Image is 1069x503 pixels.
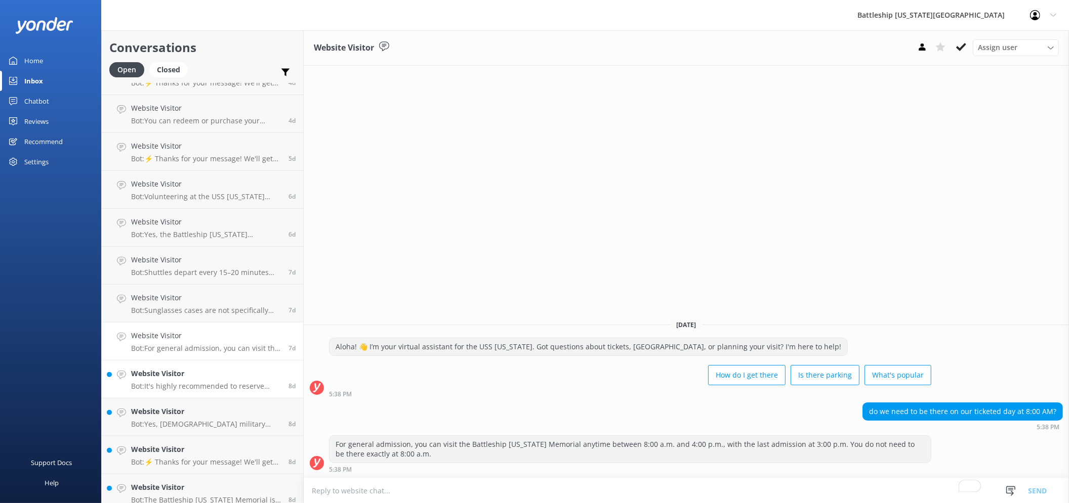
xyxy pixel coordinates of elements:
div: Aug 12 2025 05:38pm (UTC -10:00) Pacific/Honolulu [329,390,931,397]
p: Bot: Shuttles depart every 15–20 minutes starting at 8 am from the [GEOGRAPHIC_DATA]. [131,268,281,277]
span: Aug 14 2025 09:27am (UTC -10:00) Pacific/Honolulu [289,192,296,201]
a: Website VisitorBot:You can redeem or purchase your photos through the website: [URL][DOMAIN_NAME]... [102,95,303,133]
h4: Website Visitor [131,368,281,379]
p: Bot: Yes, the Battleship [US_STATE] Memorial offers a complimentary 35-minute guided tour in Japa... [131,230,281,239]
a: Closed [149,64,193,75]
button: Is there parking [791,365,859,385]
a: Website VisitorBot:⚡ Thanks for your message! We'll get back to you as soon as we can. In the mea... [102,133,303,171]
h4: Website Visitor [131,254,281,265]
div: Recommend [24,131,63,152]
span: Aug 15 2025 03:57pm (UTC -10:00) Pacific/Honolulu [289,116,296,125]
img: yonder-white-logo.png [15,17,73,34]
span: [DATE] [671,321,703,329]
h4: Website Visitor [131,406,281,417]
span: Aug 12 2025 05:38pm (UTC -10:00) Pacific/Honolulu [289,344,296,352]
p: Bot: ⚡ Thanks for your message! We'll get back to you as soon as we can. In the meantime, feel fr... [131,154,281,163]
a: Website VisitorBot:Sunglasses cases are not specifically mentioned in the prohibited items list. ... [102,285,303,323]
div: Help [45,473,59,493]
a: Website VisitorBot:Yes, [DEMOGRAPHIC_DATA] military members receive a discounted rate for general... [102,398,303,436]
h4: Website Visitor [131,330,281,341]
span: Aug 13 2025 08:20am (UTC -10:00) Pacific/Honolulu [289,268,296,277]
a: Website VisitorBot:For general admission, you can visit the Battleship [US_STATE] Memorial anytim... [102,323,303,360]
span: Assign user [978,42,1017,53]
div: Assign User [973,39,1059,56]
strong: 5:38 PM [329,391,352,397]
strong: 5:38 PM [329,467,352,473]
div: Closed [149,62,188,77]
button: How do I get there [708,365,786,385]
p: Bot: Volunteering at the USS [US_STATE] involves opportunities such as cleaning, sanding, paintin... [131,192,281,201]
div: Settings [24,152,49,172]
h2: Conversations [109,38,296,57]
a: Website VisitorBot:Shuttles depart every 15–20 minutes starting at 8 am from the [GEOGRAPHIC_DATA... [102,247,303,285]
p: Bot: Yes, [DEMOGRAPHIC_DATA] military members receive a discounted rate for general admission tic... [131,420,281,429]
a: Website VisitorBot:Yes, the Battleship [US_STATE] Memorial offers a complimentary 35-minute guide... [102,209,303,247]
h4: Website Visitor [131,141,281,152]
div: do we need to be there on our ticketed day at 8:00 AM? [863,403,1062,420]
a: Open [109,64,149,75]
h4: Website Visitor [131,178,281,190]
span: Aug 13 2025 06:48am (UTC -10:00) Pacific/Honolulu [289,306,296,314]
div: Inbox [24,71,43,91]
div: Aug 12 2025 05:38pm (UTC -10:00) Pacific/Honolulu [862,423,1063,430]
div: Chatbot [24,91,49,111]
h3: Website Visitor [314,41,374,55]
span: Aug 12 2025 09:04am (UTC -10:00) Pacific/Honolulu [289,420,296,428]
span: Aug 14 2025 04:11pm (UTC -10:00) Pacific/Honolulu [289,154,296,163]
span: Aug 12 2025 05:04am (UTC -10:00) Pacific/Honolulu [289,458,296,466]
div: Open [109,62,144,77]
p: Bot: ⚡ Thanks for your message! We'll get back to you as soon as we can. In the meantime, feel fr... [131,458,281,467]
p: Bot: Sunglasses cases are not specifically mentioned in the prohibited items list. However, any b... [131,306,281,315]
textarea: To enrich screen reader interactions, please activate Accessibility in Grammarly extension settings [304,478,1069,503]
div: Aug 12 2025 05:38pm (UTC -10:00) Pacific/Honolulu [329,466,931,473]
a: Website VisitorBot:⚡ Thanks for your message! We'll get back to you as soon as we can. In the mea... [102,436,303,474]
div: For general admission, you can visit the Battleship [US_STATE] Memorial anytime between 8:00 a.m.... [330,436,931,463]
p: Bot: It's highly recommended to reserve tickets or tours to the Battleship [US_STATE] Memorial in... [131,382,281,391]
span: Aug 13 2025 06:39pm (UTC -10:00) Pacific/Honolulu [289,230,296,239]
button: What's popular [865,365,931,385]
h4: Website Visitor [131,103,281,114]
div: Support Docs [31,452,72,473]
div: Reviews [24,111,49,131]
a: Website VisitorBot:It's highly recommended to reserve tickets or tours to the Battleship [US_STAT... [102,360,303,398]
div: Home [24,51,43,71]
h4: Website Visitor [131,216,281,227]
span: Aug 12 2025 10:15am (UTC -10:00) Pacific/Honolulu [289,382,296,390]
p: Bot: For general admission, you can visit the Battleship [US_STATE] Memorial anytime between 8:00... [131,344,281,353]
div: Aloha! 👋 I’m your virtual assistant for the USS [US_STATE]. Got questions about tickets, [GEOGRAP... [330,338,847,355]
p: Bot: You can redeem or purchase your photos through the website: [URL][DOMAIN_NAME]. You'll need ... [131,116,281,125]
h4: Website Visitor [131,444,281,455]
h4: Website Visitor [131,292,281,303]
strong: 5:38 PM [1037,424,1059,430]
a: Website VisitorBot:Volunteering at the USS [US_STATE] involves opportunities such as cleaning, sa... [102,171,303,209]
h4: Website Visitor [131,482,281,493]
p: Bot: ⚡ Thanks for your message! We'll get back to you as soon as we can. In the meantime, feel fr... [131,78,281,87]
